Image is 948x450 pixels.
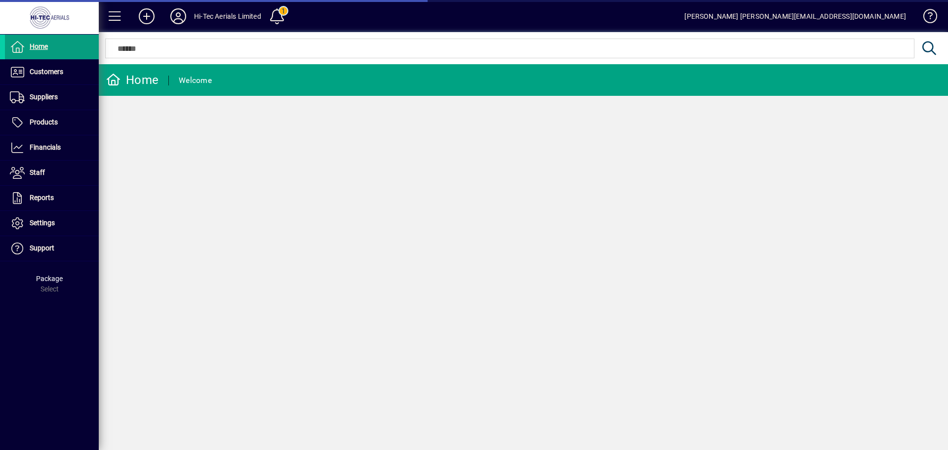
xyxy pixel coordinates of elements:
[684,8,906,24] div: [PERSON_NAME] [PERSON_NAME][EMAIL_ADDRESS][DOMAIN_NAME]
[106,72,158,88] div: Home
[162,7,194,25] button: Profile
[5,161,99,185] a: Staff
[5,85,99,110] a: Suppliers
[194,8,261,24] div: Hi-Tec Aerials Limited
[5,236,99,261] a: Support
[131,7,162,25] button: Add
[30,244,54,252] span: Support
[30,219,55,227] span: Settings
[5,110,99,135] a: Products
[30,143,61,151] span: Financials
[36,275,63,283] span: Package
[30,118,58,126] span: Products
[5,186,99,210] a: Reports
[179,73,212,88] div: Welcome
[916,2,936,34] a: Knowledge Base
[30,68,63,76] span: Customers
[5,135,99,160] a: Financials
[30,93,58,101] span: Suppliers
[5,211,99,236] a: Settings
[30,194,54,202] span: Reports
[30,168,45,176] span: Staff
[30,42,48,50] span: Home
[5,60,99,84] a: Customers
